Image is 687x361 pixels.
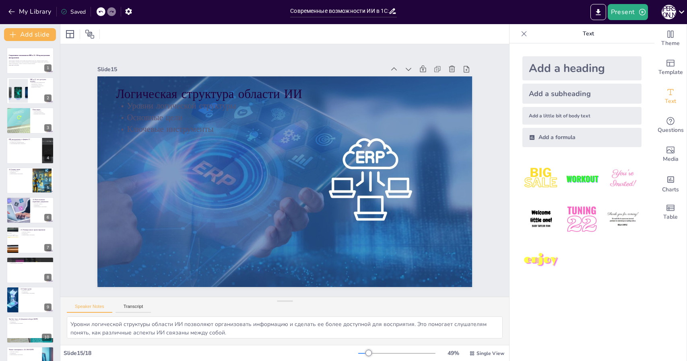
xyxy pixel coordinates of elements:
button: Add slide [4,28,56,41]
div: 49 % [444,349,463,357]
p: Функционал [9,353,40,354]
div: 2 [44,94,52,102]
div: Add images, graphics, shapes or video [654,140,687,169]
p: Демонстрация в программе [9,354,40,356]
div: 10 [42,334,52,341]
p: Описание сервиса [21,289,52,291]
button: Transcript [116,304,151,313]
div: Add a table [654,198,687,227]
div: Saved [61,8,86,16]
span: Position [85,29,95,39]
div: Add a little bit of body text [522,107,642,125]
button: My Library [6,5,55,18]
div: https://cdn.sendsteps.com/images/logo/sendsteps_logo_white.pnghttps://cdn.sendsteps.com/images/lo... [6,107,54,134]
p: Демонстрация в программе [9,263,52,264]
p: Основные цели [116,112,453,123]
img: 2.jpeg [563,160,600,197]
p: Демонстрация в программе [9,173,30,174]
div: https://cdn.sendsteps.com/images/logo/sendsteps_logo_white.pnghttps://cdn.sendsteps.com/images/lo... [6,137,54,164]
p: Generated with [URL] [9,64,52,66]
div: Layout [64,28,76,41]
p: ИИ в 1С: что доступно [DATE]? [30,78,52,82]
p: Обзор инструментов 1С [9,140,40,142]
div: 9 [44,304,52,311]
div: Slide 15 [97,66,386,73]
p: 1С:Распознование речи [9,258,52,260]
span: Single View [477,350,504,357]
p: Умные помощники в 1С:CRM КОРП [9,349,40,351]
p: ИИ инструменты от фирмы 1С [9,138,40,141]
p: Внедрение в бизнес [30,86,52,88]
p: Функционал [9,172,30,173]
button: Present [608,4,648,20]
textarea: Уровни логической структуры области ИИ позволяют организовать информацию и сделать ее более досту... [67,316,503,338]
span: Questions [658,126,684,135]
span: Table [663,213,678,222]
p: Логическая структура области ИИ [116,85,453,103]
p: Демонстрация в программе [33,206,52,208]
input: Insert title [290,5,388,17]
div: 3 [44,124,52,131]
p: Описание сервиса [21,232,52,233]
p: Демонстрация в программе [21,234,52,236]
div: 5 [44,184,52,191]
p: Описание сервиса [9,170,30,172]
p: Функционал [33,205,52,206]
span: Charts [662,185,679,194]
span: Template [658,68,683,77]
p: Демонстрация в программе [9,322,52,324]
p: Структура видео [33,110,52,112]
p: Особенности и преимущества [9,142,40,143]
p: Презентация охватывает актуальные инструменты ИИ в 1С, включая сканеры чеков, распознавание докум... [9,60,52,64]
p: Обзор инструментов [33,112,52,113]
div: 7 [6,227,54,253]
p: Функционал [21,233,52,234]
div: 8 [44,274,52,281]
div: https://cdn.sendsteps.com/images/logo/sendsteps_logo_white.pnghttps://cdn.sendsteps.com/images/lo... [6,47,54,74]
div: Add ready made slides [654,53,687,82]
img: 7.jpeg [522,242,560,279]
button: Export to PowerPoint [590,4,606,20]
div: 8 [6,257,54,283]
p: 1С:Синтез речи [21,288,52,290]
p: План видео [33,109,52,111]
p: Чат-бот Ася в 1С:Документооборот КОРП [9,318,52,320]
p: Функционал [9,321,52,322]
div: 7 [44,244,52,251]
p: Демонстрация в программе [21,293,52,294]
p: Описание сервиса [9,260,52,261]
div: Add a formula [522,128,642,147]
p: Применение в бизнесе [30,83,52,85]
div: https://cdn.sendsteps.com/images/logo/sendsteps_logo_white.pnghttps://cdn.sendsteps.com/images/lo... [6,77,54,104]
p: 1С:Распознование первичных документов [33,199,52,203]
p: Описание сервиса [9,351,40,353]
div: 9 [6,287,54,313]
p: Text [530,24,646,43]
img: 4.jpeg [522,201,560,238]
p: Доступные инструменты ИИ [30,82,52,83]
strong: Современные возможности ИИ в 1С: Обзор актуальных инструментов [9,55,50,59]
div: А [PERSON_NAME] [662,5,676,19]
p: Ключевые инструменты [116,123,453,135]
p: 1С:Сканер чеков [9,168,30,170]
img: 6.jpeg [604,201,642,238]
button: Speaker Notes [67,304,112,313]
p: Уровни логической структуры [116,100,453,112]
span: Text [665,97,676,106]
p: Автоматизация бизнес-процессов [9,143,40,145]
p: Описание сервиса [33,203,52,205]
img: 3.jpeg [604,160,642,197]
div: Add a subheading [522,84,642,104]
span: Media [663,155,679,164]
div: Add a heading [522,56,642,80]
img: 1.jpeg [522,160,560,197]
p: Функционал [21,291,52,293]
div: Change the overall theme [654,24,687,53]
p: Описание сервиса [9,320,52,321]
div: Add text boxes [654,82,687,111]
span: Theme [661,39,680,48]
p: Автоматизация процессов [30,85,52,86]
p: Функционал [9,261,52,263]
p: Примеры использования [33,113,52,115]
div: https://cdn.sendsteps.com/images/logo/sendsteps_logo_white.pnghttps://cdn.sendsteps.com/images/lo... [6,197,54,224]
